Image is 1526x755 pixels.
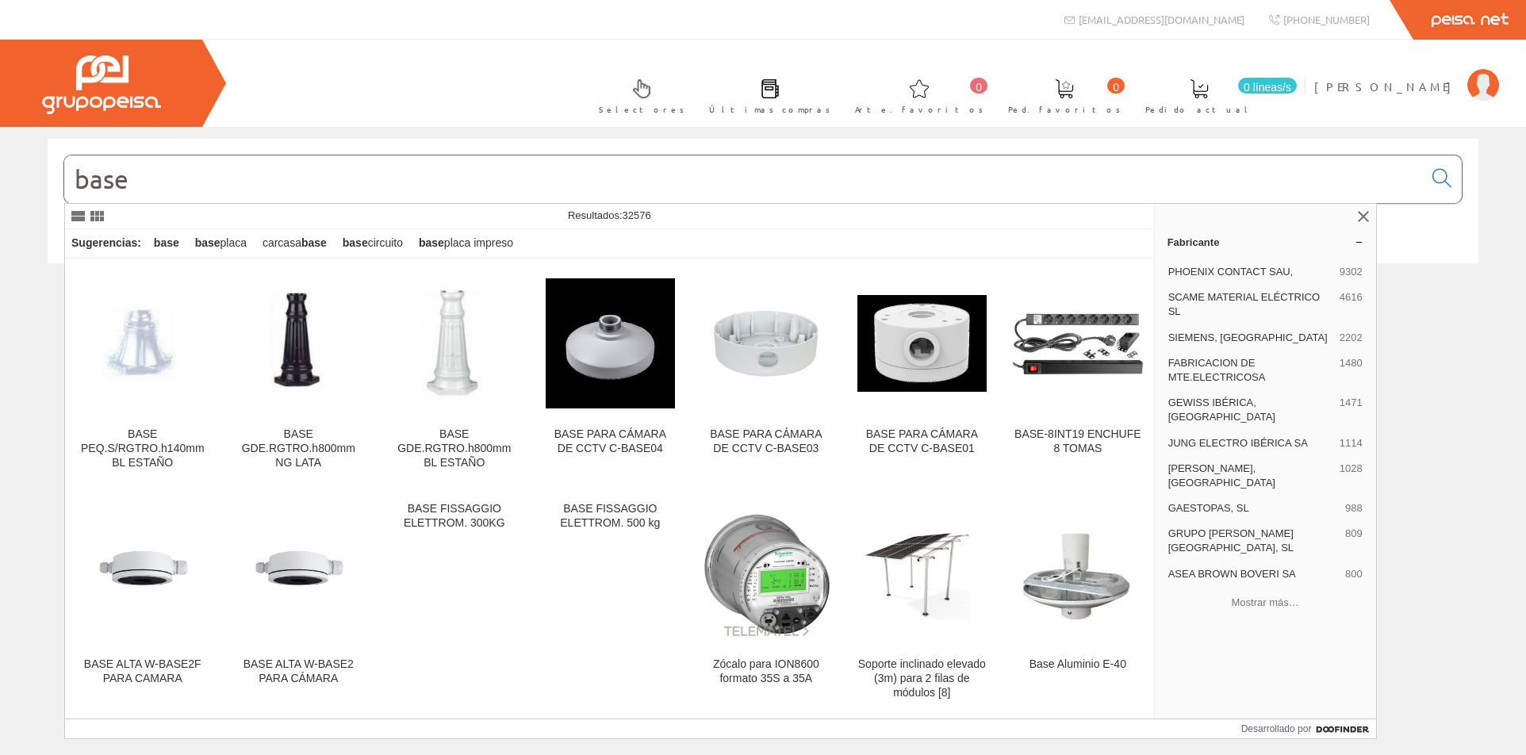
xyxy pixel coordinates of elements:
strong: base [419,236,444,249]
font: Pedido actual [1145,103,1253,115]
img: BASE PARA CÁMARA DE CCTV C-BASE03 [701,302,831,385]
font: 1028 [1340,462,1363,474]
a: BASE FISSAGGIO ELETTROM. 300KG [377,489,532,719]
font: Soporte inclinado elevado (3m) para 2 filas de módulos [8] [858,657,986,699]
img: BASE-8INT19 ENCHUFE 8 TOMAS [1013,312,1143,374]
font: Mostrar más… [1232,596,1299,608]
img: Soporte inclinado elevado (3m) para 2 filas de módulos [8] [857,520,987,627]
font: Zócalo para ION8600 formato 35S a 35A [713,657,819,684]
font: FABRICACION DE MTE.ELECTRICOSA [1168,357,1266,383]
a: BASE PARA CÁMARA DE CCTV C-BASE03 BASE PARA CÁMARA DE CCTV C-BASE03 [688,259,844,489]
font: Arte. favoritos [855,103,983,115]
font: 0 [976,81,982,94]
div: carcasa [256,229,333,258]
strong: base [301,236,327,249]
font: GEWISS IBÉRICA, [GEOGRAPHIC_DATA] [1168,397,1275,423]
font: 32576 [623,209,651,221]
font: Fabricante [1168,236,1220,248]
a: BASE GDE.RGTRO.h800mm NG LATA BASE GDE.RGTRO.h800mm NG LATA [221,259,377,489]
font: BASE GDE.RGTRO.h800mm NG LATA [242,427,355,469]
font: BASE GDE.RGTRO.h800mm BL ESTAÑO [397,427,511,469]
div: Sugerencias: [65,232,144,255]
img: Zócalo para ION8600 formato 35S a 35A [701,509,831,639]
a: BASE ALTA W-BASE2F PARA CAMARA BASE ALTA W-BASE2F PARA CAMARA [65,489,220,719]
font: GRUPO [PERSON_NAME] [GEOGRAPHIC_DATA], SL [1168,527,1294,554]
font: Resultados: [568,209,623,221]
font: BASE PARA CÁMARA DE CCTV C-BASE04 [554,427,666,454]
strong: base [195,236,220,249]
font: Selectores [599,103,684,115]
font: Base Aluminio E-40 [1029,657,1126,670]
div: placa impreso [412,229,520,258]
font: Desarrollado por [1241,723,1312,734]
a: BASE PARA CÁMARA DE CCTV C-BASE04 BASE PARA CÁMARA DE CCTV C-BASE04 [533,259,688,489]
a: Soporte inclinado elevado (3m) para 2 filas de módulos [8] Soporte inclinado elevado (3m) para 2 ... [845,489,1000,719]
font: 0 líneas/s [1244,81,1291,94]
font: JUNG ELECTRO IBÉRICA SA [1168,437,1308,449]
a: Selectores [583,66,692,124]
a: BASE-8INT19 ENCHUFE 8 TOMAS BASE-8INT19 ENCHUFE 8 TOMAS [1000,259,1156,489]
font: 4616 [1340,291,1363,303]
font: 1114 [1340,437,1363,449]
font: Ped. favoritos [1008,103,1121,115]
img: BASE ALTA W-BASE2F PARA CAMARA [78,527,208,621]
font: BASE ALTA W-BASE2F PARA CAMARA [84,657,201,684]
strong: base [154,236,179,249]
font: 1471 [1340,397,1363,408]
font: PHOENIX CONTACT SAU, [1168,266,1294,278]
div: placa [189,229,253,258]
font: 2202 [1340,332,1363,343]
font: SCAME MATERIAL ELÉCTRICO SL [1168,291,1320,317]
a: Últimas compras [693,66,838,124]
font: BASE PEQ.S/RGTRO.h140mm BL ESTAÑO [81,427,205,469]
font: 988 [1345,502,1363,514]
a: Desarrollado por [1241,719,1376,738]
a: BASE GDE.RGTRO.h800mm BL ESTAÑO BASE GDE.RGTRO.h800mm BL ESTAÑO [377,259,532,489]
img: Base Aluminio E-40 [1023,525,1132,623]
font: BASE-8INT19 ENCHUFE 8 TOMAS [1014,427,1141,454]
font: BASE PARA CÁMARA DE CCTV C-BASE01 [866,427,978,454]
a: BASE ALTA W-BASE2 PARA CÁMARA BASE ALTA W-BASE2 PARA CÁMARA [221,489,377,719]
strong: base [343,236,368,249]
a: BASE PEQ.S/RGTRO.h140mm BL ESTAÑO BASE PEQ.S/RGTRO.h140mm BL ESTAÑO [65,259,220,489]
button: Mostrar más… [1161,588,1370,615]
font: 0 [1113,81,1119,94]
font: Últimas compras [709,103,830,115]
font: [PHONE_NUMBER] [1283,13,1370,26]
font: SIEMENS, [GEOGRAPHIC_DATA] [1168,332,1328,343]
img: Grupo Peisa [42,56,161,114]
div: circuito [336,229,409,258]
input: Buscar... [64,155,1423,203]
font: 1480 [1340,357,1363,369]
font: [EMAIL_ADDRESS][DOMAIN_NAME] [1079,13,1244,26]
a: BASE FISSAGGIO ELETTROM. 500 kg [533,489,688,719]
font: GAESTOPAS, SL [1168,502,1249,514]
img: BASE PARA CÁMARA DE CCTV C-BASE04 [546,278,676,408]
a: BASE PARA CÁMARA DE CCTV C-BASE01 BASE PARA CÁMARA DE CCTV C-BASE01 [845,259,1000,489]
font: BASE ALTA W-BASE2 PARA CÁMARA [243,657,354,684]
img: BASE PEQ.S/RGTRO.h140mm BL ESTAÑO [78,278,208,408]
font: 800 [1345,568,1363,580]
font: BASE FISSAGGIO ELETTROM. 300KG [404,502,505,529]
font: ASEA BROWN BOVERI SA [1168,568,1296,580]
img: BASE PARA CÁMARA DE CCTV C-BASE01 [857,295,987,392]
a: Zócalo para ION8600 formato 35S a 35A Zócalo para ION8600 formato 35S a 35A [688,489,844,719]
font: 9302 [1340,266,1363,278]
img: BASE GDE.RGTRO.h800mm BL ESTAÑO [389,278,520,408]
font: [PERSON_NAME], [GEOGRAPHIC_DATA] [1168,462,1275,489]
font: BASE PARA CÁMARA DE CCTV C-BASE03 [710,427,822,454]
a: Fabricante [1155,229,1376,255]
a: [PERSON_NAME] [1314,66,1499,81]
img: BASE ALTA W-BASE2 PARA CÁMARA [234,527,364,621]
img: BASE GDE.RGTRO.h800mm NG LATA [234,278,364,408]
font: BASE FISSAGGIO ELETTROM. 500 kg [560,502,660,529]
font: [PERSON_NAME] [1314,79,1459,94]
a: Base Aluminio E-40 Base Aluminio E-40 [1000,489,1156,719]
font: 809 [1345,527,1363,539]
